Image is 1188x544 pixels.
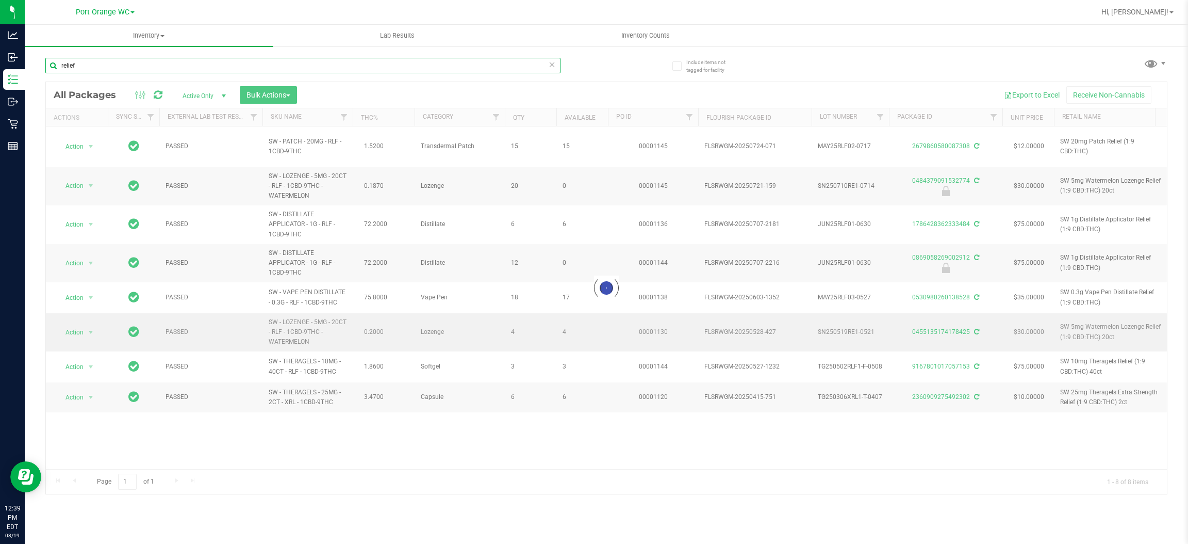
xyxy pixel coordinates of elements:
a: Inventory Counts [521,25,770,46]
span: Port Orange WC [76,8,129,17]
span: Lab Results [366,31,428,40]
inline-svg: Outbound [8,97,18,107]
span: Include items not tagged for facility [686,58,738,74]
inline-svg: Retail [8,119,18,129]
inline-svg: Inventory [8,74,18,85]
a: Lab Results [273,25,522,46]
iframe: Resource center [10,461,41,492]
span: Inventory [25,31,273,40]
inline-svg: Reports [8,141,18,151]
span: Clear [549,58,556,71]
inline-svg: Inbound [8,52,18,62]
span: Inventory Counts [607,31,684,40]
a: Inventory [25,25,273,46]
p: 12:39 PM EDT [5,504,20,532]
p: 08/19 [5,532,20,539]
input: Search Package ID, Item Name, SKU, Lot or Part Number... [45,58,560,73]
inline-svg: Analytics [8,30,18,40]
span: Hi, [PERSON_NAME]! [1101,8,1168,16]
